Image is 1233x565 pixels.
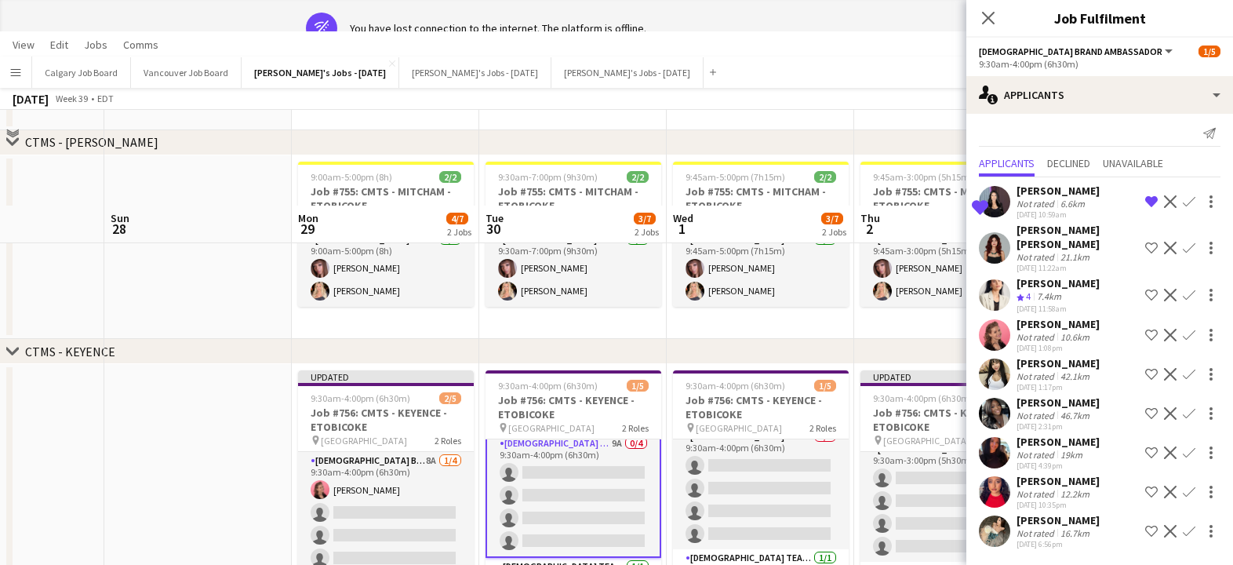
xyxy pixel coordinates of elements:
app-card-role: [DEMOGRAPHIC_DATA] Brand Ambassador2/29:45am-3:00pm (5h15m)[PERSON_NAME][PERSON_NAME] [860,231,1036,307]
div: [DATE] 10:59am [1017,210,1100,220]
span: 9:00am-5:00pm (8h) [311,171,392,183]
span: 9:30am-4:00pm (6h30m) [498,380,598,392]
div: [DATE] 11:58am [1017,304,1100,314]
span: Applicants [979,158,1035,169]
span: 1/5 [814,380,836,392]
app-job-card: 9:30am-7:00pm (9h30m)2/2Job #755: CMTS - MITCHAM - ETOBICOKE [GEOGRAPHIC_DATA]1 Role[DEMOGRAPHIC_... [486,162,661,307]
span: 9:30am-4:00pm (6h30m) [311,392,410,404]
app-card-role: [DEMOGRAPHIC_DATA] Brand Ambassador8A0/49:30am-4:00pm (6h30m) [673,428,849,549]
span: Tue [486,211,504,225]
div: Not rated [1017,527,1057,539]
div: Updated [298,370,474,383]
button: [PERSON_NAME]'s Jobs - [DATE] [399,57,551,88]
span: 1/5 [1198,46,1220,57]
span: [GEOGRAPHIC_DATA] [696,422,782,434]
div: Not rated [1017,331,1057,343]
span: 2/5 [439,392,461,404]
div: [DATE] 10:35pm [1017,500,1100,510]
span: Thu [860,211,880,225]
div: [DATE] 1:08pm [1017,343,1100,353]
span: 2/2 [627,171,649,183]
app-card-role: [DEMOGRAPHIC_DATA] Brand Ambassador2/29:45am-5:00pm (7h15m)[PERSON_NAME][PERSON_NAME] [673,231,849,307]
span: 2/2 [439,171,461,183]
span: 1/5 [627,380,649,392]
span: Wed [673,211,693,225]
div: Not rated [1017,198,1057,210]
div: [DATE] [13,91,49,107]
h3: Job #755: CMTS - MITCHAM - ETOBICOKE [298,184,474,213]
span: Mon [298,211,318,225]
div: Not rated [1017,410,1057,421]
h3: Job #756: CMTS - KEYENCE - ETOBICOKE [673,393,849,421]
span: 30 [483,220,504,238]
button: Calgary Job Board [32,57,131,88]
span: 3/7 [821,213,843,224]
div: 19km [1057,449,1086,461]
div: 2 Jobs [447,226,471,238]
div: 10.6km [1057,331,1093,343]
div: [PERSON_NAME] [1017,435,1100,449]
div: Not rated [1017,370,1057,382]
div: [DATE] 11:22am [1017,263,1139,273]
span: Unavailable [1103,158,1163,169]
app-job-card: 9:45am-5:00pm (7h15m)2/2Job #755: CMTS - MITCHAM - ETOBICOKE [GEOGRAPHIC_DATA]1 Role[DEMOGRAPHIC_... [673,162,849,307]
div: [PERSON_NAME] [1017,395,1100,410]
div: Not rated [1017,251,1057,263]
h3: Job #755: CMTS - MITCHAM - ETOBICOKE [486,184,661,213]
div: 7.4km [1034,290,1064,304]
span: [GEOGRAPHIC_DATA] [321,435,407,447]
a: View [6,35,41,55]
span: 9:45am-5:00pm (7h15m) [686,171,785,183]
div: You have lost connection to the internet. The platform is offline. [350,21,646,35]
h3: Job #755: CMTS - MITCHAM - ETOBICOKE [673,184,849,213]
div: Updated [860,370,1036,383]
app-card-role: [DEMOGRAPHIC_DATA] Brand Ambassador2/29:30am-7:00pm (9h30m)[PERSON_NAME][PERSON_NAME] [486,231,661,307]
div: Applicants [966,76,1233,114]
span: Female Brand Ambassador [979,46,1162,57]
span: 2/2 [814,171,836,183]
span: Edit [50,38,68,52]
div: 6.6km [1057,198,1088,210]
button: [DEMOGRAPHIC_DATA] Brand Ambassador [979,46,1175,57]
a: Jobs [78,35,114,55]
h3: Job Fulfilment [966,8,1233,28]
span: 29 [296,220,318,238]
span: 9:30am-7:00pm (9h30m) [498,171,598,183]
div: EDT [97,93,114,104]
div: 2 Jobs [635,226,659,238]
app-card-role: [DEMOGRAPHIC_DATA] Brand Ambassador9A0/49:30am-3:00pm (5h30m) [860,440,1036,562]
div: 42.1km [1057,370,1093,382]
div: [DATE] 6:56pm [1017,539,1100,549]
div: [PERSON_NAME] [1017,513,1100,527]
span: 2 Roles [435,435,461,447]
div: 46.7km [1057,410,1093,421]
div: [DATE] 4:39pm [1017,461,1100,471]
div: Not rated [1017,488,1057,500]
span: 2 [858,220,880,238]
app-job-card: 9:45am-3:00pm (5h15m)2/2Job #755: CMTS - MITCHAM - ETOBICOKE [GEOGRAPHIC_DATA]1 Role[DEMOGRAPHIC_... [860,162,1036,307]
app-job-card: 9:00am-5:00pm (8h)2/2Job #755: CMTS - MITCHAM - ETOBICOKE [GEOGRAPHIC_DATA]1 Role[DEMOGRAPHIC_DAT... [298,162,474,307]
span: 9:30am-4:00pm (6h30m) [686,380,785,392]
h3: Job #755: CMTS - MITCHAM - ETOBICOKE [860,184,1036,213]
div: Not rated [1017,449,1057,461]
h3: Job #756: CMTS - KEYENCE - ETOBICOKE [486,393,661,421]
div: 2 Jobs [822,226,846,238]
a: Comms [117,35,165,55]
div: 9:30am-4:00pm (6h30m) [979,58,1220,70]
span: 9:30am-4:00pm (6h30m) [873,392,973,404]
span: 4 [1026,290,1031,302]
div: [DATE] 2:31pm [1017,421,1100,432]
span: Comms [123,38,158,52]
app-card-role: [DEMOGRAPHIC_DATA] Brand Ambassador9A0/49:30am-4:00pm (6h30m) [486,433,661,558]
div: 21.1km [1057,251,1093,263]
h3: Job #756: CMTS - KEYENCE - ETOBICOKE [298,406,474,434]
span: View [13,38,35,52]
span: Declined [1047,158,1090,169]
button: Vancouver Job Board [131,57,242,88]
div: [DATE] 1:17pm [1017,382,1100,392]
span: 2 Roles [622,422,649,434]
div: 16.7km [1057,527,1093,539]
